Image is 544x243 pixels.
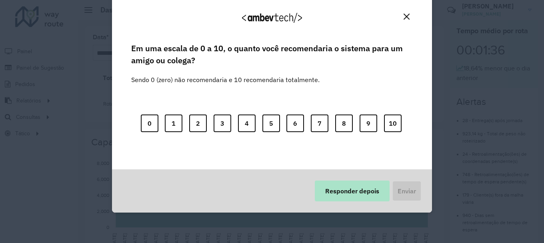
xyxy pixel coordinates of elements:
[404,14,410,20] img: Close
[242,13,302,23] img: Logo Ambevtech
[286,114,304,132] button: 6
[315,181,390,201] button: Responder depois
[238,114,256,132] button: 4
[400,10,413,23] button: Close
[360,114,377,132] button: 9
[262,114,280,132] button: 5
[384,114,402,132] button: 10
[131,42,413,67] label: Em uma escala de 0 a 10, o quanto você recomendaria o sistema para um amigo ou colega?
[141,114,158,132] button: 0
[189,114,207,132] button: 2
[214,114,231,132] button: 3
[335,114,353,132] button: 8
[311,114,328,132] button: 7
[131,65,320,84] label: Sendo 0 (zero) não recomendaria e 10 recomendaria totalmente.
[165,114,182,132] button: 1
